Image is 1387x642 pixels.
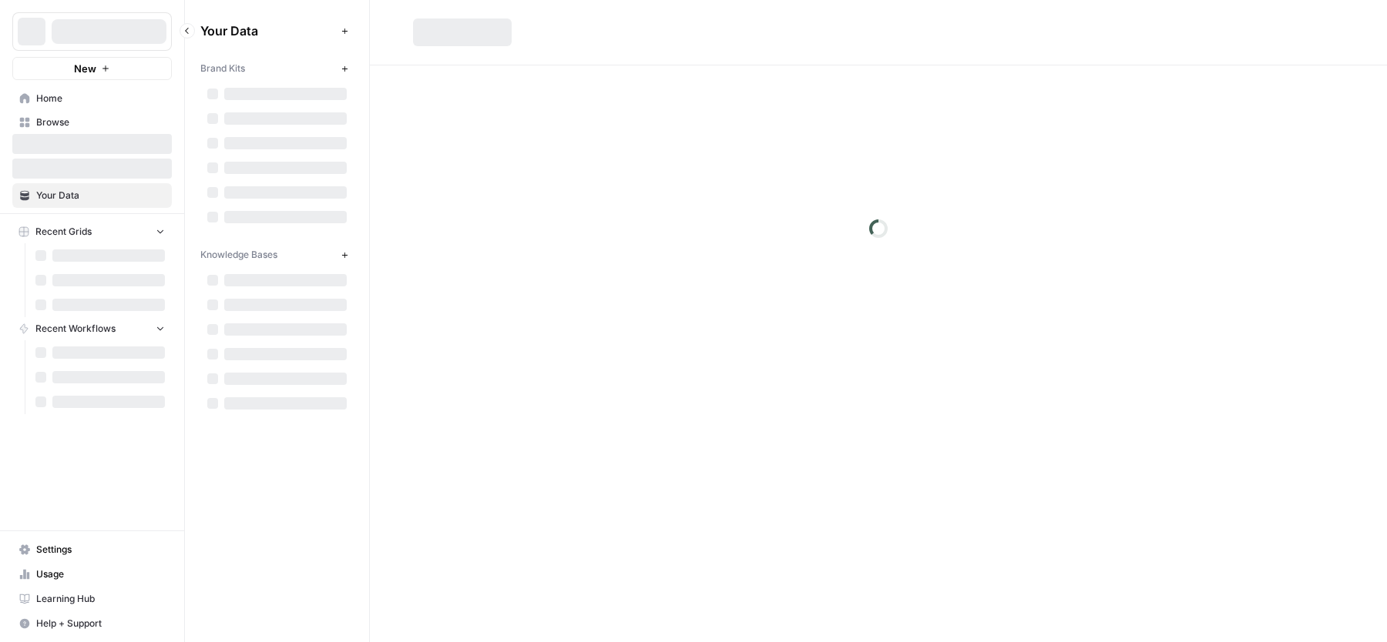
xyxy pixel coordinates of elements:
span: Usage [36,567,165,581]
a: Browse [12,110,172,135]
a: Settings [12,537,172,562]
button: Recent Grids [12,220,172,243]
span: Home [36,92,165,105]
button: New [12,57,172,80]
span: Settings [36,543,165,557]
a: Home [12,86,172,111]
button: Recent Workflows [12,317,172,340]
span: Your Data [200,22,335,40]
span: Recent Workflows [35,322,116,336]
a: Usage [12,562,172,587]
span: Brand Kits [200,62,245,75]
a: Learning Hub [12,587,172,611]
span: Learning Hub [36,592,165,606]
span: Browse [36,115,165,129]
span: Recent Grids [35,225,92,239]
span: Help + Support [36,617,165,630]
a: Your Data [12,183,172,208]
button: Help + Support [12,611,172,636]
span: New [74,61,96,76]
span: Your Data [36,189,165,202]
span: Knowledge Bases [200,248,277,262]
